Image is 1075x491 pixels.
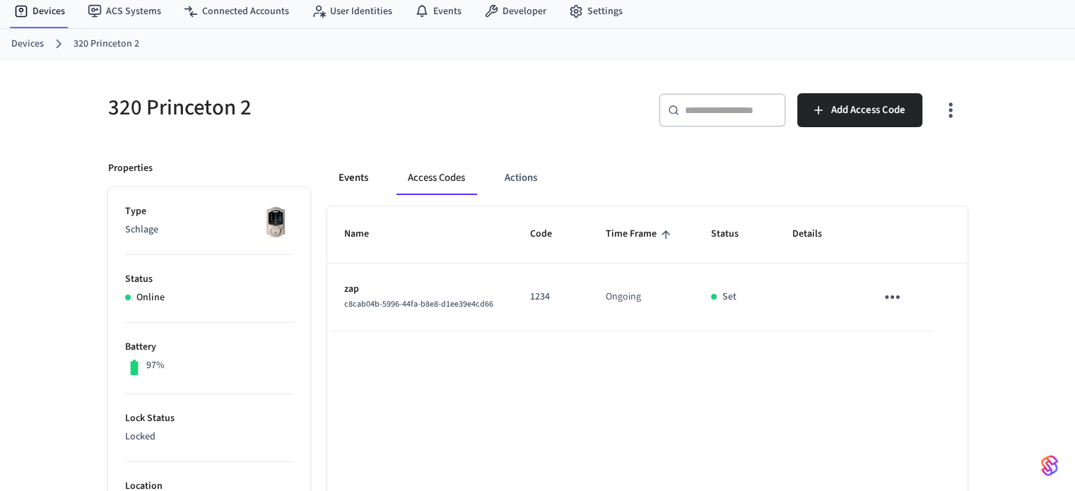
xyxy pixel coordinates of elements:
span: Add Access Code [831,101,905,119]
button: Add Access Code [797,93,922,127]
p: Status [125,272,293,287]
button: Actions [493,161,548,195]
td: Ongoing [589,264,694,331]
p: Properties [108,161,153,176]
span: Name [344,223,387,245]
p: Locked [125,430,293,444]
p: zap [344,282,497,297]
span: c8cab04b-5996-44fa-b8e8-d1ee39e4cd66 [344,298,493,310]
p: Type [125,204,293,219]
span: Code [530,223,570,245]
h5: 320 Princeton 2 [108,93,529,122]
span: Status [711,223,757,245]
a: 320 Princeton 2 [74,37,139,52]
img: SeamLogoGradient.69752ec5.svg [1041,454,1058,477]
button: Access Codes [396,161,476,195]
p: Schlage [125,223,293,237]
p: Lock Status [125,411,293,426]
p: Set [722,290,736,304]
a: Devices [11,37,44,52]
span: Details [792,223,840,245]
table: sticky table [327,206,968,331]
button: Events [327,161,380,195]
p: Battery [125,340,293,355]
div: ant example [327,161,968,195]
p: 1234 [530,290,572,304]
p: 97% [146,358,165,373]
p: Online [136,290,165,305]
span: Time Frame [606,223,675,245]
img: Schlage Sense Smart Deadbolt with Camelot Trim, Front [258,204,293,239]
